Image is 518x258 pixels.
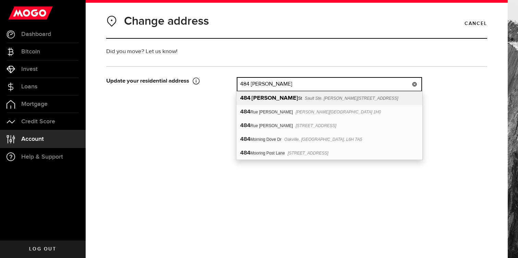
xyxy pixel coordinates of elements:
[21,66,38,72] span: Invest
[240,150,250,156] b: 484
[240,109,250,115] b: 484
[106,77,226,85] div: Update your residential address
[288,151,329,156] span: [STREET_ADDRESS]
[240,95,250,101] b: 484
[236,91,422,105] div: 484 Morin St
[5,3,26,23] button: Open LiveChat chat widget
[21,101,48,107] span: Mortgage
[21,84,37,90] span: Loans
[124,12,209,30] h1: Change address
[236,105,422,119] div: 484 Rue Belisle
[284,137,362,142] span: Oakville, [GEOGRAPHIC_DATA], L6H 7A5
[240,136,250,142] b: 484
[21,136,44,142] span: Account
[296,123,336,128] span: [STREET_ADDRESS]
[29,247,56,251] span: Log out
[236,119,422,133] div: 484 Rue Morin
[305,96,398,101] span: Sault Ste. [PERSON_NAME][STREET_ADDRESS]
[236,133,422,146] div: 484 Morning Dove Dr
[240,123,250,128] b: 484
[251,95,298,101] b: [PERSON_NAME]
[465,18,487,29] a: Cancel
[236,146,422,160] div: 484 Mooring Post Lane
[101,48,225,56] div: Did you move? Let us know!
[21,119,55,125] span: Credit Score
[237,78,421,91] input: Address
[21,31,51,37] span: Dashboard
[296,110,381,114] span: [PERSON_NAME][GEOGRAPHIC_DATA] 1H0
[21,154,63,160] span: Help & Support
[21,49,40,55] span: Bitcoin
